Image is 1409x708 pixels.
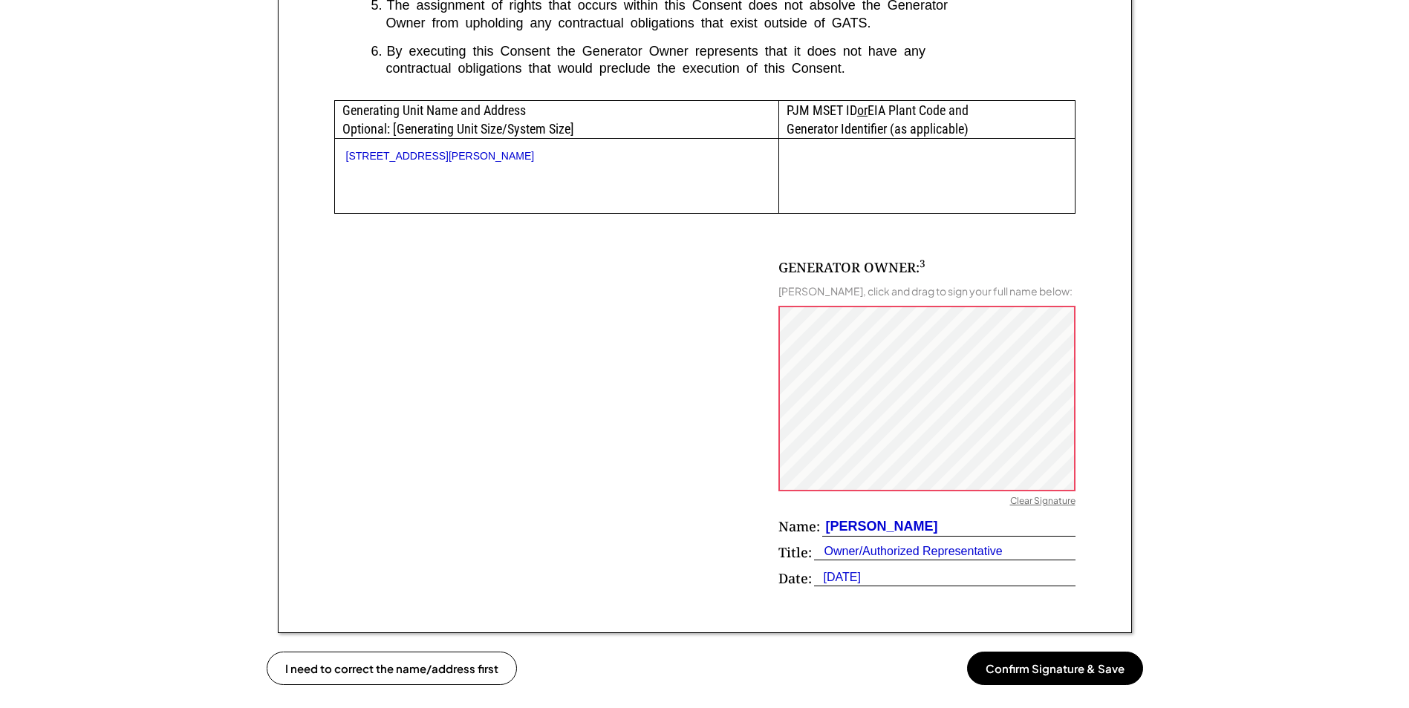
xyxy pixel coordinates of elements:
div: By executing this Consent the Generator Owner represents that it does not have any [387,43,1076,60]
div: [DATE] [814,569,861,586]
div: Owner/Authorized Representative [814,543,1003,560]
div: Clear Signature [1010,495,1076,510]
div: [PERSON_NAME], click and drag to sign your full name below: [778,284,1073,298]
div: GENERATOR OWNER: [778,258,925,277]
sup: 3 [920,257,925,270]
div: Date: [778,569,812,588]
div: Title: [778,543,812,562]
u: or [857,102,868,118]
div: PJM MSET ID EIA Plant Code and Generator Identifier (as applicable) [779,101,1074,138]
div: Name: [778,517,820,536]
div: [PERSON_NAME] [822,517,938,536]
div: Generating Unit Name and Address Optional: [Generating Unit Size/System Size] [335,101,779,138]
button: I need to correct the name/address first [267,652,517,685]
div: Owner from upholding any contractual obligations that exist outside of GATS. [371,15,1076,32]
div: [STREET_ADDRESS][PERSON_NAME] [346,150,768,163]
div: 6. [371,43,383,60]
div: contractual obligations that would preclude the execution of this Consent. [371,60,1076,77]
button: Confirm Signature & Save [967,652,1143,685]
